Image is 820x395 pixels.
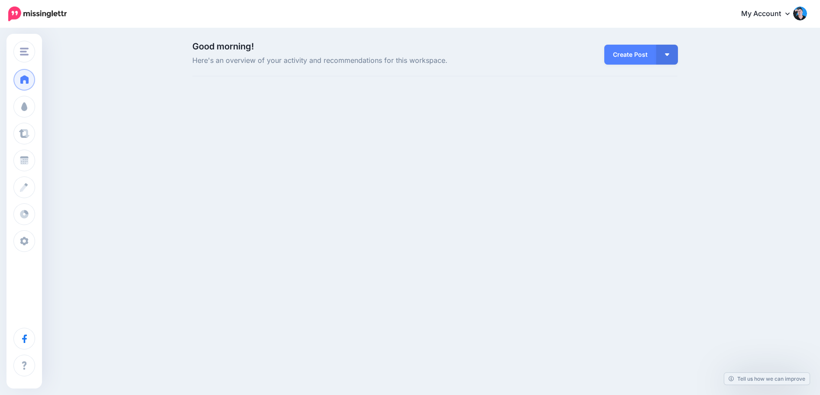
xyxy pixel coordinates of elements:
span: Good morning! [192,41,254,52]
a: Tell us how we can improve [724,373,810,385]
img: arrow-down-white.png [665,53,669,56]
a: My Account [732,3,807,25]
img: Missinglettr [8,7,67,21]
span: Here's an overview of your activity and recommendations for this workspace. [192,55,512,66]
img: menu.png [20,48,29,55]
a: Create Post [604,45,656,65]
